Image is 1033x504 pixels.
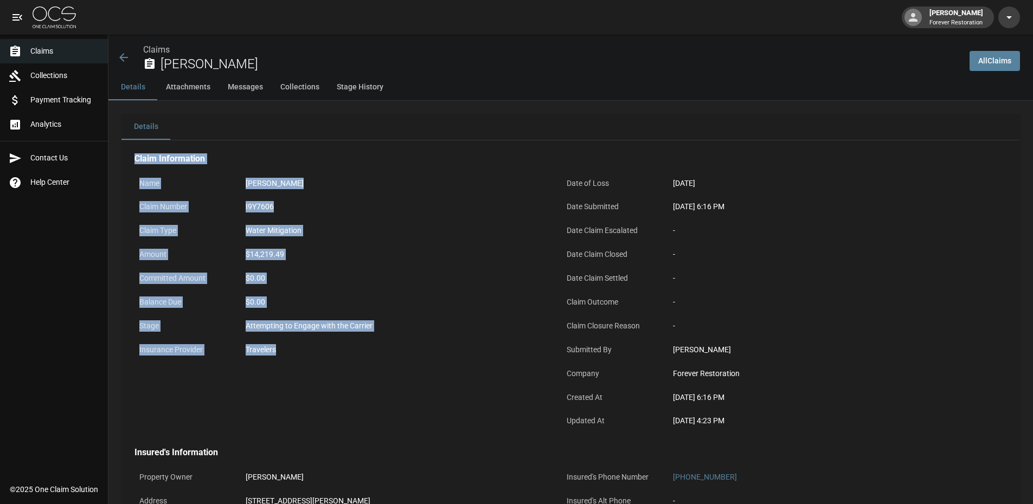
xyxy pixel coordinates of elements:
[673,296,971,308] div: -
[246,201,544,212] div: I9Y7606
[328,74,392,100] button: Stage History
[246,273,544,284] div: $0.00
[143,44,170,55] a: Claims
[246,320,544,332] div: Attempting to Engage with the Carrier
[562,292,659,313] p: Claim Outcome
[134,244,232,265] p: Amount
[134,467,232,488] p: Property Owner
[929,18,983,28] p: Forever Restoration
[673,249,971,260] div: -
[10,484,98,495] div: © 2025 One Claim Solution
[246,249,544,260] div: $14,219.49
[673,273,971,284] div: -
[673,225,971,236] div: -
[562,387,659,408] p: Created At
[562,220,659,241] p: Date Claim Escalated
[562,196,659,217] p: Date Submitted
[562,244,659,265] p: Date Claim Closed
[7,7,28,28] button: open drawer
[33,7,76,28] img: ocs-logo-white-transparent.png
[562,363,659,384] p: Company
[121,114,170,140] button: Details
[134,173,232,194] p: Name
[134,292,232,313] p: Balance Due
[30,46,99,57] span: Claims
[246,296,544,308] div: $0.00
[562,268,659,289] p: Date Claim Settled
[673,392,971,403] div: [DATE] 6:16 PM
[673,415,971,427] div: [DATE] 4:23 PM
[30,119,99,130] span: Analytics
[134,447,976,458] h4: Insured's Information
[108,74,1033,100] div: anchor tabs
[30,70,99,81] span: Collections
[970,51,1020,71] a: AllClaims
[246,344,544,356] div: Travelers
[673,368,971,379] div: Forever Restoration
[246,225,544,236] div: Water Mitigation
[134,339,232,360] p: Insurance Provider
[272,74,328,100] button: Collections
[30,177,99,188] span: Help Center
[134,153,976,164] h4: Claim Information
[673,344,971,356] div: [PERSON_NAME]
[562,410,659,431] p: Updated At
[562,467,659,488] p: Insured's Phone Number
[134,220,232,241] p: Claim Type
[925,8,987,27] div: [PERSON_NAME]
[134,196,232,217] p: Claim Number
[134,315,232,337] p: Stage
[161,56,961,72] h2: [PERSON_NAME]
[30,94,99,106] span: Payment Tracking
[562,339,659,360] p: Submitted By
[246,471,544,483] div: [PERSON_NAME]
[562,173,659,194] p: Date of Loss
[108,74,157,100] button: Details
[673,201,971,212] div: [DATE] 6:16 PM
[562,315,659,337] p: Claim Closure Reason
[30,152,99,164] span: Contact Us
[673,178,971,189] div: [DATE]
[673,320,971,332] div: -
[246,178,544,189] div: [PERSON_NAME]
[143,43,961,56] nav: breadcrumb
[134,268,232,289] p: Committed Amount
[673,473,737,481] a: [PHONE_NUMBER]
[219,74,272,100] button: Messages
[157,74,219,100] button: Attachments
[121,114,1020,140] div: details tabs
